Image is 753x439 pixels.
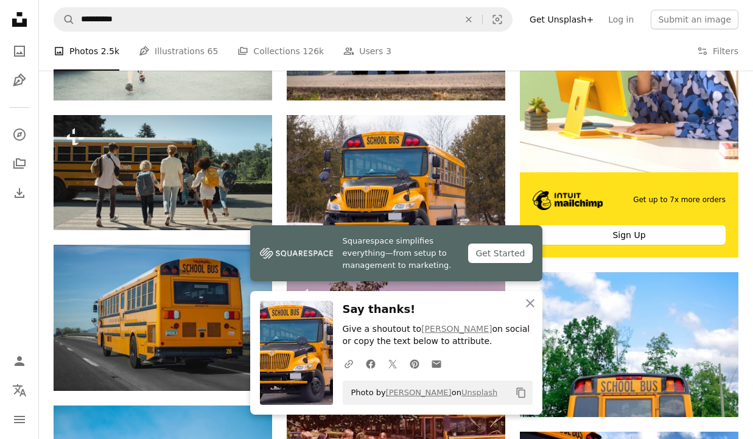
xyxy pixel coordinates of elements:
img: yellow school bus on road [287,115,505,261]
a: Get Unsplash+ [522,10,601,29]
a: Log in / Sign up [7,349,32,373]
p: Give a shoutout to on social or copy the text below to attribute. [343,323,533,348]
img: file-1747939142011-51e5cc87e3c9 [260,244,333,262]
span: Get up to 7x more orders [633,195,726,205]
button: Submit an image [651,10,738,29]
a: Squarespace simplifies everything—from setup to management to marketing.Get Started [250,225,542,281]
button: Language [7,378,32,402]
button: Search Unsplash [54,8,75,31]
button: Menu [7,407,32,432]
span: Photo by on [345,383,498,402]
button: Visual search [483,8,512,31]
a: Share on Facebook [360,351,382,376]
button: Copy to clipboard [511,382,531,403]
span: 126k [303,44,324,58]
img: yellow school bus on road during daytime [54,245,272,391]
a: Illustrations 65 [139,32,218,71]
a: Illustrations [7,68,32,93]
a: Log in [601,10,641,29]
a: Explore [7,122,32,147]
img: Mother hold hand schoolboy walking to yellow schoolbus. Energetic teenage pupils walking crossway... [54,115,272,230]
img: school bus near green trees under cloudy sky during daytime [520,272,738,417]
a: [PERSON_NAME] [386,388,452,397]
a: Photos [7,39,32,63]
a: Share on Pinterest [404,351,426,376]
span: Squarespace simplifies everything—from setup to management to marketing. [343,235,459,272]
a: Download History [7,181,32,205]
a: Collections 126k [237,32,324,71]
a: school bus near green trees under cloudy sky during daytime [520,339,738,349]
a: Unsplash [461,388,497,397]
h3: Say thanks! [343,301,533,318]
a: Mother hold hand schoolboy walking to yellow schoolbus. Energetic teenage pupils walking crossway... [54,167,272,178]
a: [PERSON_NAME] [421,324,492,334]
div: Get Started [468,244,532,263]
a: UNITED STATES - CIRCA 1970s: Students in line, waiting to board school bus. [287,411,505,422]
span: 65 [208,44,219,58]
a: Collections [7,152,32,176]
a: Users 3 [343,32,391,71]
button: Clear [455,8,482,31]
span: 3 [386,44,391,58]
a: Share over email [426,351,447,376]
img: file-1690386555781-336d1949dad1image [533,191,603,210]
form: Find visuals sitewide [54,7,513,32]
a: Share on Twitter [382,351,404,376]
a: yellow school bus on road [287,182,505,193]
div: Sign Up [533,225,726,245]
button: Filters [697,32,738,71]
a: Home — Unsplash [7,7,32,34]
a: yellow school bus on road during daytime [54,312,272,323]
